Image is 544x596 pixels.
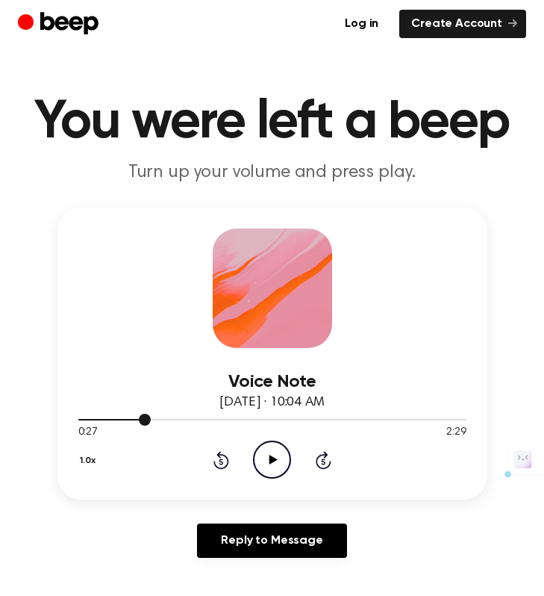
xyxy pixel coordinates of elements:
h1: You were left a beep [18,96,526,149]
span: [DATE] · 10:04 AM [219,396,324,409]
a: Reply to Message [197,524,346,558]
span: 0:27 [78,425,98,441]
span: 2:29 [446,425,466,441]
h3: Voice Note [78,372,466,392]
a: Create Account [399,10,526,38]
a: Log in [333,10,390,38]
a: Beep [18,10,102,39]
button: 1.0x [78,448,101,474]
p: Turn up your volume and press play. [18,161,526,184]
